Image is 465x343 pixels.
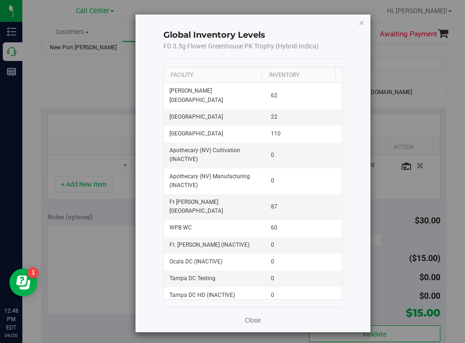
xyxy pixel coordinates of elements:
[169,241,249,249] span: Ft. [PERSON_NAME] (INACTIVE)
[27,267,39,278] iframe: Resource center unread badge
[169,87,260,104] span: [PERSON_NAME][GEOGRAPHIC_DATA]
[271,91,277,100] span: 62
[271,257,274,266] span: 0
[271,176,274,185] span: 0
[169,274,216,283] span: Tampa DC Testing
[269,72,299,78] a: Inventory
[271,241,274,249] span: 0
[169,146,260,164] span: Apothecary (NV) Cultivation (INACTIVE)
[169,257,222,266] span: Ocala DC (INACTIVE)
[271,223,277,232] span: 60
[169,113,223,121] span: [GEOGRAPHIC_DATA]
[171,72,193,78] a: Facility
[271,202,277,211] span: 87
[245,316,261,325] a: Close
[271,151,274,160] span: 0
[169,172,260,190] span: Apothecary (NV) Manufacturing (INACTIVE)
[9,269,37,296] iframe: Resource center
[271,129,281,138] span: 110
[169,129,223,138] span: [GEOGRAPHIC_DATA]
[271,291,274,300] span: 0
[163,29,343,41] h4: Global Inventory Levels
[163,42,319,50] span: FD 3.5g Flower Greenhouse PK Trophy (Hybrid-Indica)
[169,223,192,232] span: WPB WC
[169,198,260,215] span: Ft [PERSON_NAME][GEOGRAPHIC_DATA]
[271,274,274,283] span: 0
[169,291,235,300] span: Tampa DC HD (INACTIVE)
[271,113,277,121] span: 22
